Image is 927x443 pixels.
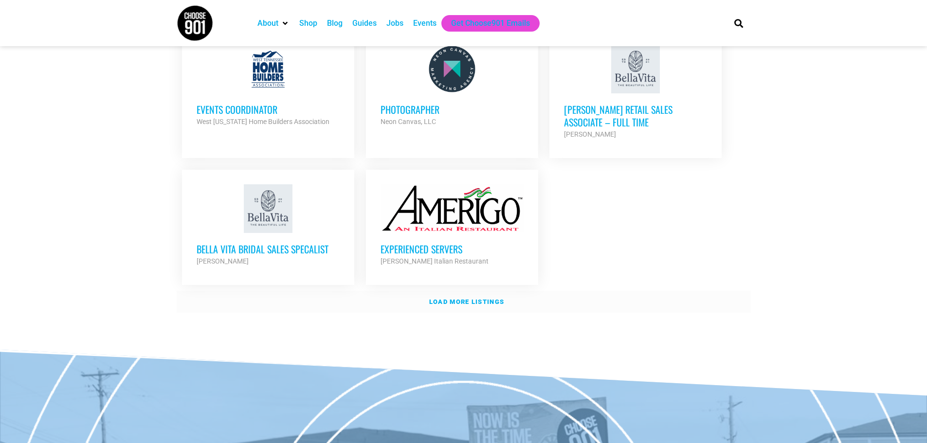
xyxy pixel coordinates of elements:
div: About [253,15,294,32]
a: Experienced Servers [PERSON_NAME] Italian Restaurant [366,170,538,282]
h3: Events Coordinator [197,103,340,116]
strong: Neon Canvas, LLC [381,118,436,125]
a: Bella Vita Bridal Sales Specalist [PERSON_NAME] [182,170,354,282]
div: Search [730,15,746,31]
strong: [PERSON_NAME] [197,257,249,265]
h3: [PERSON_NAME] Retail Sales Associate – Full Time [564,103,707,128]
a: [PERSON_NAME] Retail Sales Associate – Full Time [PERSON_NAME] [549,30,722,155]
h3: Experienced Servers [381,243,524,255]
strong: [PERSON_NAME] [564,130,616,138]
a: Blog [327,18,343,29]
strong: [PERSON_NAME] Italian Restaurant [381,257,489,265]
nav: Main nav [253,15,718,32]
a: Photographer Neon Canvas, LLC [366,30,538,142]
h3: Bella Vita Bridal Sales Specalist [197,243,340,255]
strong: Load more listings [429,298,504,305]
a: About [257,18,278,29]
a: Get Choose901 Emails [451,18,530,29]
h3: Photographer [381,103,524,116]
a: Shop [299,18,317,29]
a: Load more listings [177,291,751,313]
a: Events [413,18,436,29]
strong: West [US_STATE] Home Builders Association [197,118,329,125]
a: Guides [352,18,377,29]
a: Jobs [386,18,403,29]
a: Events Coordinator West [US_STATE] Home Builders Association [182,30,354,142]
